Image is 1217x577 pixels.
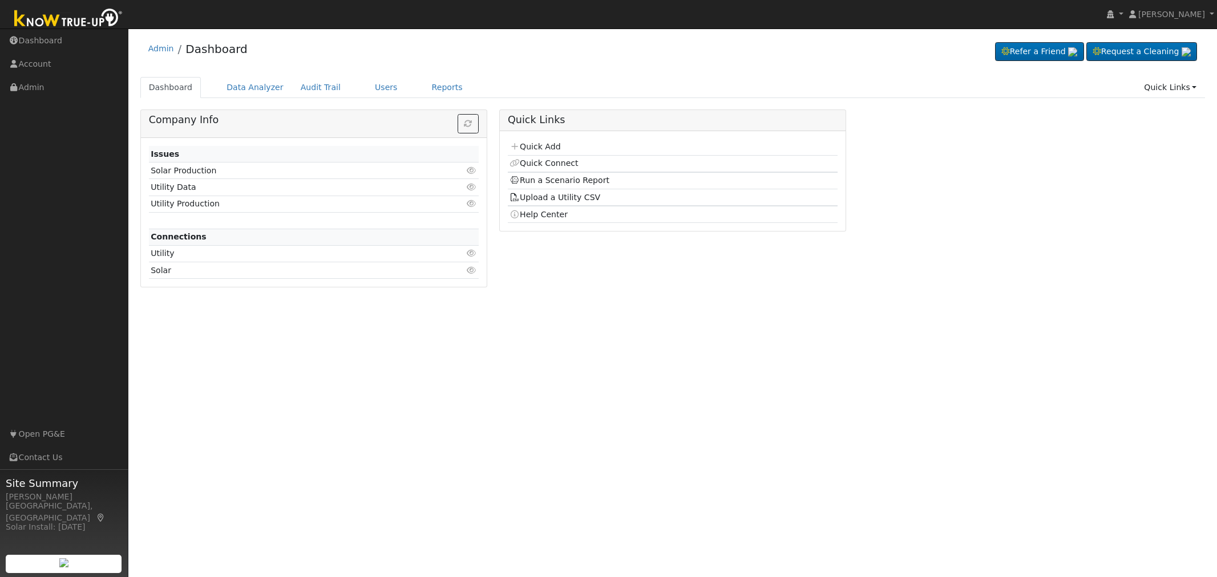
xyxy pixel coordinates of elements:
[149,114,479,126] h5: Company Info
[510,159,578,168] a: Quick Connect
[96,513,106,522] a: Map
[9,6,128,32] img: Know True-Up
[510,210,568,219] a: Help Center
[423,77,471,98] a: Reports
[151,149,179,159] strong: Issues
[59,558,68,567] img: retrieve
[467,166,477,174] i: Click to view
[510,142,560,151] a: Quick Add
[218,77,292,98] a: Data Analyzer
[995,42,1084,62] a: Refer a Friend
[508,114,838,126] h5: Quick Links
[467,266,477,274] i: Click to view
[149,162,426,179] td: Solar Production
[1135,77,1205,98] a: Quick Links
[467,183,477,191] i: Click to view
[510,176,609,185] a: Run a Scenario Report
[151,232,207,241] strong: Connections
[149,179,426,196] td: Utility Data
[6,476,122,491] span: Site Summary
[140,77,201,98] a: Dashboard
[6,491,122,503] div: [PERSON_NAME]
[1182,47,1191,56] img: retrieve
[292,77,349,98] a: Audit Trail
[149,245,426,262] td: Utility
[149,262,426,279] td: Solar
[1068,47,1077,56] img: retrieve
[467,200,477,208] i: Click to view
[185,42,248,56] a: Dashboard
[6,521,122,533] div: Solar Install: [DATE]
[1138,10,1205,19] span: [PERSON_NAME]
[6,500,122,524] div: [GEOGRAPHIC_DATA], [GEOGRAPHIC_DATA]
[1086,42,1197,62] a: Request a Cleaning
[149,196,426,212] td: Utility Production
[510,193,600,202] a: Upload a Utility CSV
[366,77,406,98] a: Users
[467,249,477,257] i: Click to view
[148,44,174,53] a: Admin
